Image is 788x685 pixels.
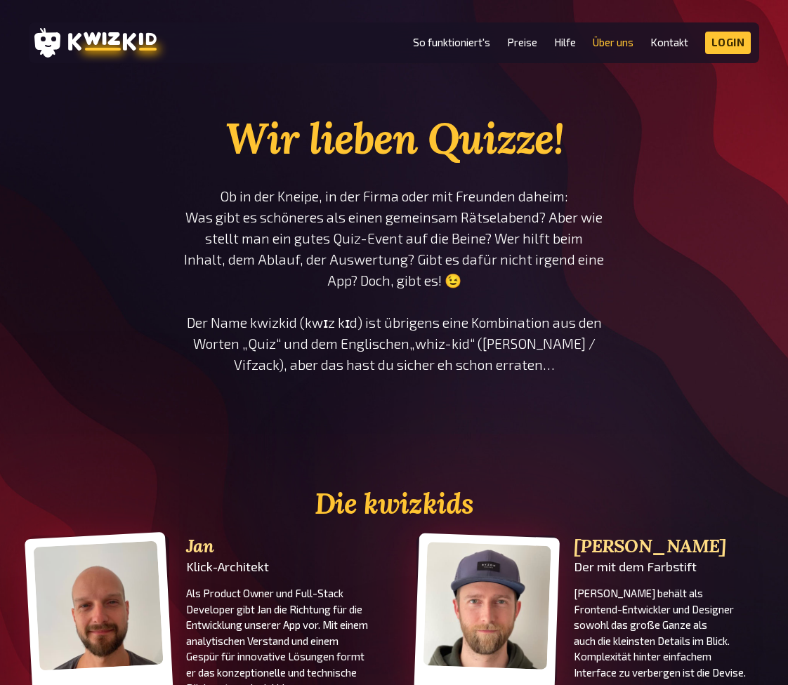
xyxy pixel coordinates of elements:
[574,536,759,557] h3: [PERSON_NAME]
[423,542,551,670] img: Stefan
[554,36,576,48] a: Hilfe
[705,32,751,54] a: Login
[574,559,759,574] div: Der mit dem Farbstift
[183,112,605,165] h1: Wir lieben Quizze!
[574,585,759,680] p: [PERSON_NAME] behält als Frontend-Entwickler und Designer sowohl das große Ganze als auch die kle...
[593,36,633,48] a: Über uns
[34,541,164,671] img: Jan
[507,36,537,48] a: Preise
[413,36,490,48] a: So funktioniert's
[29,488,759,520] h2: Die kwizkids
[183,186,605,375] p: Ob in der Kneipe, in der Firma oder mit Freunden daheim: Was gibt es schöneres als einen gemeinsa...
[186,559,372,574] div: Klick-Architekt
[650,36,688,48] a: Kontakt
[186,536,372,557] h3: Jan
